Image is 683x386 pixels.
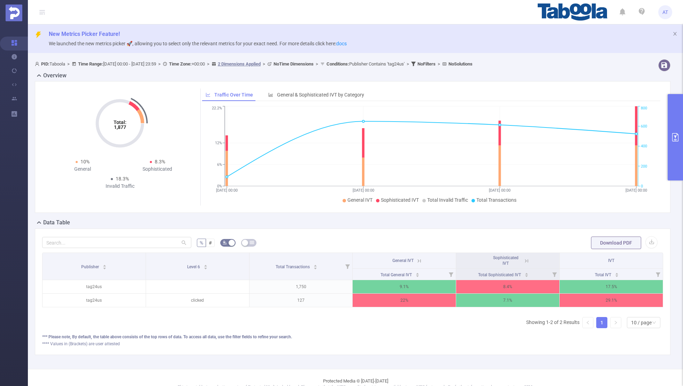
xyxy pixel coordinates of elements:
[493,255,519,266] span: Sophisticated IVT
[550,269,559,280] i: Filter menu
[478,272,522,277] span: Total Sophisticated IVT
[662,5,668,19] span: AT
[560,294,663,307] p: 29.1%
[209,240,212,246] span: #
[214,92,253,98] span: Traffic Over Time
[120,165,195,173] div: Sophisticated
[35,61,473,67] span: Taboola [DATE] 00:00 - [DATE] 23:59 +00:00
[35,31,42,38] i: icon: thunderbolt
[204,267,208,269] i: icon: caret-down
[155,159,165,164] span: 8.3%
[456,294,559,307] p: 7.1%
[381,197,419,203] span: Sophisticated IVT
[336,41,347,46] a: docs
[313,264,317,266] i: icon: caret-up
[641,184,643,188] tspan: 0
[250,240,254,245] i: icon: table
[597,317,607,328] a: 1
[80,159,90,164] span: 10%
[205,61,212,67] span: >
[615,272,619,274] i: icon: caret-up
[81,264,100,269] span: Publisher
[673,31,677,36] i: icon: close
[156,61,163,67] span: >
[343,253,352,280] i: Filter menu
[78,61,103,67] b: Time Range:
[250,280,353,293] p: 1,750
[6,5,22,21] img: Protected Media
[116,176,129,182] span: 18.3%
[218,61,261,67] u: 2 Dimensions Applied
[595,272,612,277] span: Total IVT
[277,92,364,98] span: General & Sophisticated IVT by Category
[45,165,120,173] div: General
[35,62,41,66] i: icon: user
[261,61,267,67] span: >
[250,294,353,307] p: 127
[641,124,647,129] tspan: 600
[313,267,317,269] i: icon: caret-down
[526,317,580,328] li: Showing 1-2 of 2 Results
[103,267,107,269] i: icon: caret-down
[102,264,107,268] div: Sort
[43,218,70,227] h2: Data Table
[353,294,456,307] p: 22%
[560,280,663,293] p: 17.5%
[43,71,67,80] h2: Overview
[653,269,663,280] i: Filter menu
[405,61,411,67] span: >
[652,321,656,325] i: icon: down
[631,317,652,328] div: 10 / page
[274,61,314,67] b: No Time Dimensions
[381,272,413,277] span: Total General IVT
[103,264,107,266] i: icon: caret-up
[641,106,647,111] tspan: 800
[212,106,222,111] tspan: 22.2%
[49,31,120,37] span: New Metrics Picker Feature!
[591,237,641,249] button: Download PDF
[596,317,607,328] li: 1
[43,280,146,293] p: tag24us
[313,264,317,268] div: Sort
[448,61,473,67] b: No Solutions
[217,184,222,188] tspan: 0%
[673,30,677,38] button: icon: close
[114,124,126,130] tspan: 1,877
[641,144,647,149] tspan: 400
[615,274,619,276] i: icon: caret-down
[42,237,191,248] input: Search...
[223,240,227,245] i: icon: bg-colors
[217,162,222,167] tspan: 6%
[476,197,516,203] span: Total Transactions
[347,197,373,203] span: General IVT
[614,321,618,325] i: icon: right
[83,183,158,190] div: Invalid Traffic
[215,141,222,145] tspan: 12%
[641,164,647,169] tspan: 200
[586,321,590,325] i: icon: left
[204,264,208,266] i: icon: caret-up
[524,272,529,276] div: Sort
[392,258,414,263] span: General IVT
[446,269,456,280] i: Filter menu
[608,258,614,263] span: IVT
[436,61,442,67] span: >
[327,61,349,67] b: Conditions :
[42,334,663,340] div: *** Please note, By default, the table above consists of the top rows of data. To access all data...
[49,41,347,46] span: We launched the new metrics picker 🚀, allowing you to select only the relevant metrics for your e...
[327,61,405,67] span: Publisher Contains 'tag24us'
[417,61,436,67] b: No Filters
[610,317,621,328] li: Next Page
[204,264,208,268] div: Sort
[314,61,320,67] span: >
[352,188,374,193] tspan: [DATE] 00:00
[276,264,311,269] span: Total Transactions
[415,272,420,276] div: Sort
[114,119,126,125] tspan: Total:
[582,317,593,328] li: Previous Page
[615,272,619,276] div: Sort
[42,341,663,347] div: **** Values in (Brackets) are user attested
[146,294,249,307] p: clicked
[200,240,203,246] span: %
[525,274,529,276] i: icon: caret-down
